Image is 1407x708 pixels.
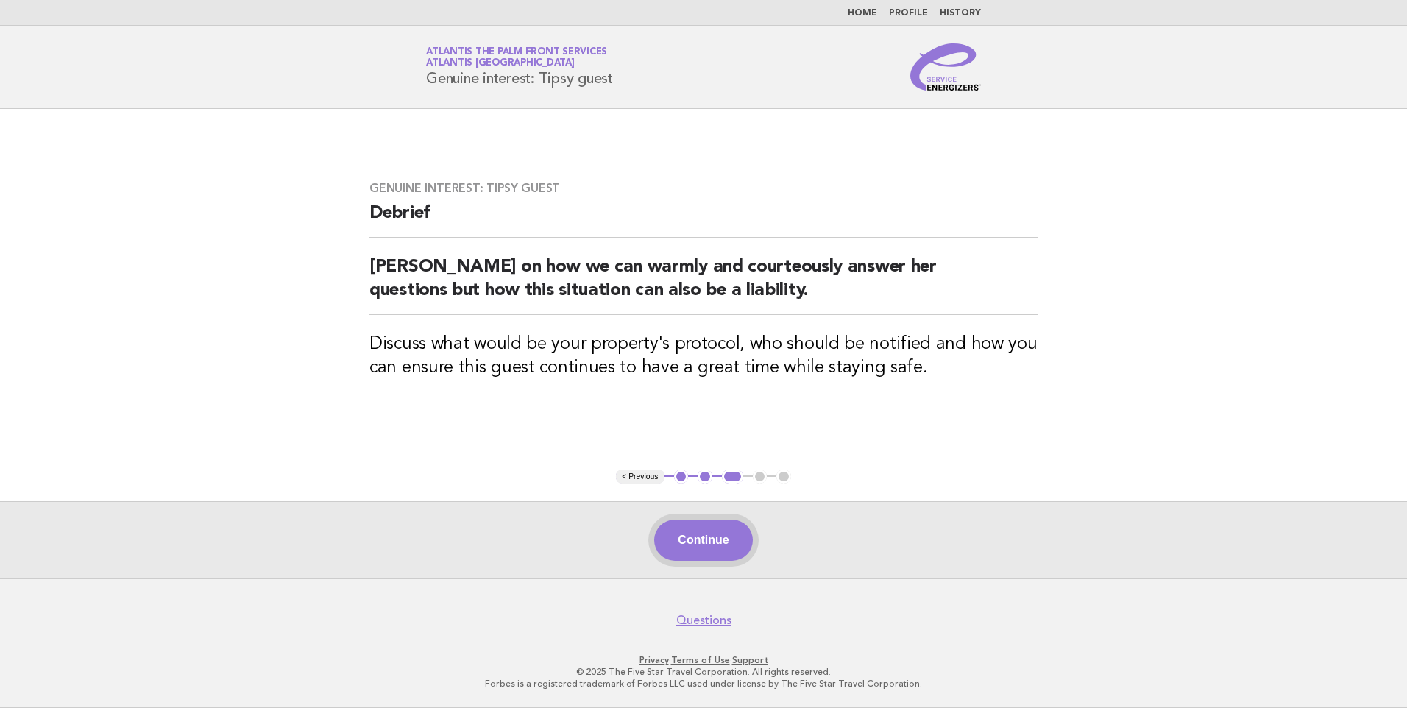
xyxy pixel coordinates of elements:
h1: Genuine interest: Tipsy guest [426,48,613,86]
a: Profile [889,9,928,18]
img: Service Energizers [910,43,981,91]
h3: Genuine interest: Tipsy guest [369,181,1038,196]
button: 3 [722,470,743,484]
p: Forbes is a registered trademark of Forbes LLC used under license by The Five Star Travel Corpora... [253,678,1154,690]
button: 1 [674,470,689,484]
h2: Debrief [369,202,1038,238]
button: 2 [698,470,712,484]
a: Home [848,9,877,18]
p: · · [253,654,1154,666]
button: < Previous [616,470,664,484]
a: History [940,9,981,18]
a: Privacy [639,655,669,665]
h3: Discuss what would be your property's protocol, who should be notified and how you can ensure thi... [369,333,1038,380]
a: Atlantis The Palm Front ServicesAtlantis [GEOGRAPHIC_DATA] [426,47,607,68]
span: Atlantis [GEOGRAPHIC_DATA] [426,59,575,68]
a: Questions [676,613,731,628]
a: Support [732,655,768,665]
button: Continue [654,520,752,561]
h2: [PERSON_NAME] on how we can warmly and courteously answer her questions but how this situation ca... [369,255,1038,315]
a: Terms of Use [671,655,730,665]
p: © 2025 The Five Star Travel Corporation. All rights reserved. [253,666,1154,678]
